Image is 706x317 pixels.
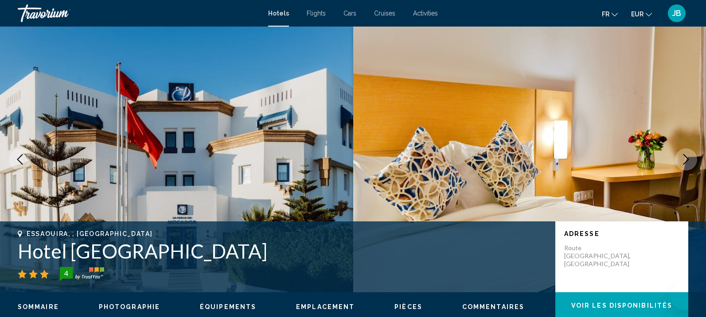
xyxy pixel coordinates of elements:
span: Voir les disponibilités [571,302,672,309]
button: Pièces [394,303,422,311]
button: Sommaire [18,303,59,311]
button: Previous image [9,148,31,170]
a: Cruises [374,10,395,17]
button: User Menu [665,4,688,23]
span: EUR [631,11,644,18]
button: Photographie [99,303,160,311]
span: Pièces [394,303,422,310]
button: Change language [602,8,618,20]
a: Cars [343,10,356,17]
span: Sommaire [18,303,59,310]
button: Change currency [631,8,652,20]
iframe: Bouton de lancement de la fenêtre de messagerie [671,282,699,310]
a: Hotels [268,10,289,17]
span: Essaouira, , [GEOGRAPHIC_DATA] [27,230,152,237]
a: Activities [413,10,438,17]
span: Équipements [200,303,256,310]
button: Équipements [200,303,256,311]
div: 4 [57,268,75,278]
h1: Hotel [GEOGRAPHIC_DATA] [18,240,546,263]
button: Commentaires [462,303,524,311]
span: JB [672,9,681,18]
span: Photographie [99,303,160,310]
span: Emplacement [296,303,355,310]
span: fr [602,11,609,18]
a: Flights [307,10,326,17]
p: Route [GEOGRAPHIC_DATA], [GEOGRAPHIC_DATA] [564,244,635,268]
img: trustyou-badge-hor.svg [60,267,104,281]
p: Adresse [564,230,679,237]
a: Travorium [18,4,259,22]
button: Emplacement [296,303,355,311]
button: Next image [675,148,697,170]
span: Commentaires [462,303,524,310]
